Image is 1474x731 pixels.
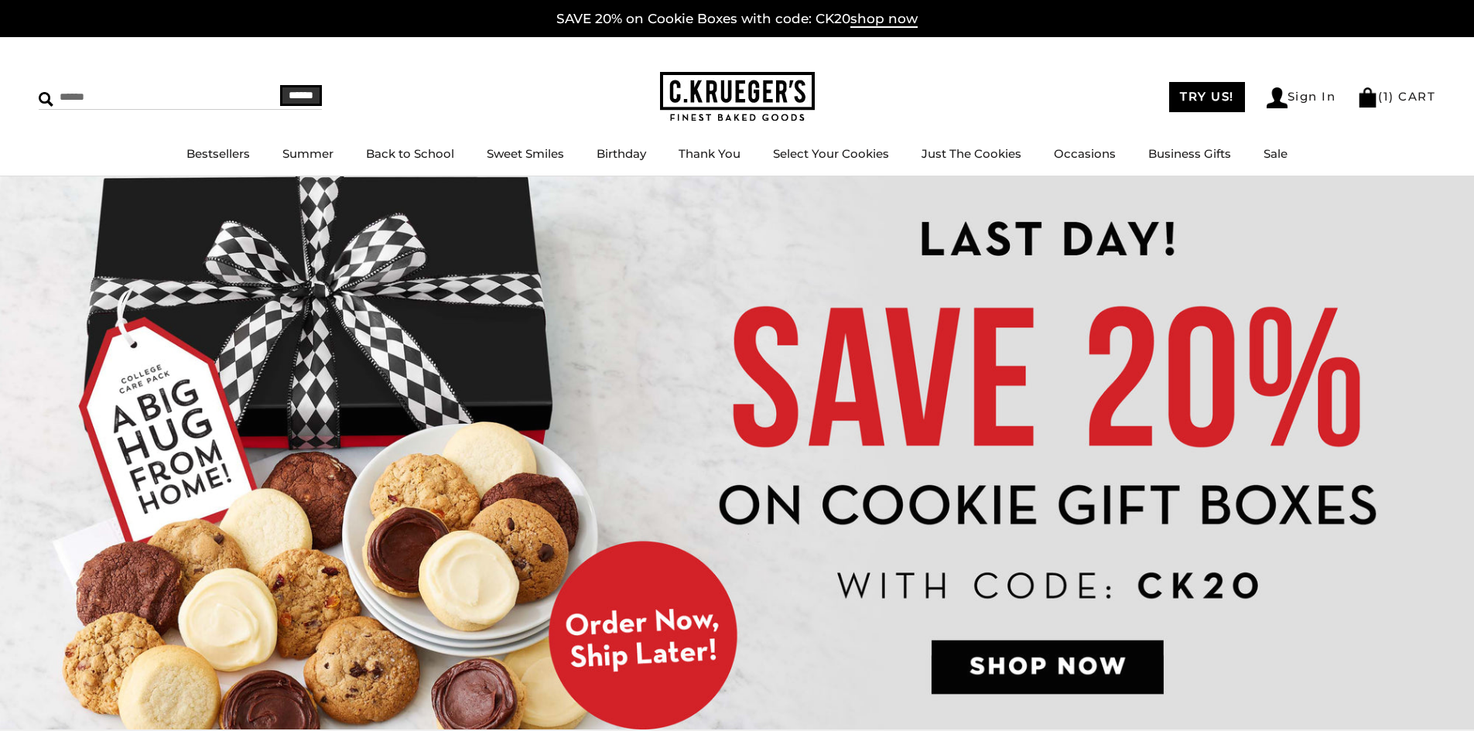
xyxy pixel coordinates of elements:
[1264,146,1288,161] a: Sale
[366,146,454,161] a: Back to School
[660,72,815,122] img: C.KRUEGER'S
[1169,82,1245,112] a: TRY US!
[556,11,918,28] a: SAVE 20% on Cookie Boxes with code: CK20shop now
[186,146,250,161] a: Bestsellers
[1357,89,1435,104] a: (1) CART
[1054,146,1116,161] a: Occasions
[39,92,53,107] img: Search
[679,146,740,161] a: Thank You
[597,146,646,161] a: Birthday
[1383,89,1390,104] span: 1
[39,85,223,109] input: Search
[282,146,333,161] a: Summer
[1357,87,1378,108] img: Bag
[1267,87,1336,108] a: Sign In
[487,146,564,161] a: Sweet Smiles
[773,146,889,161] a: Select Your Cookies
[850,11,918,28] span: shop now
[1148,146,1231,161] a: Business Gifts
[1267,87,1288,108] img: Account
[922,146,1021,161] a: Just The Cookies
